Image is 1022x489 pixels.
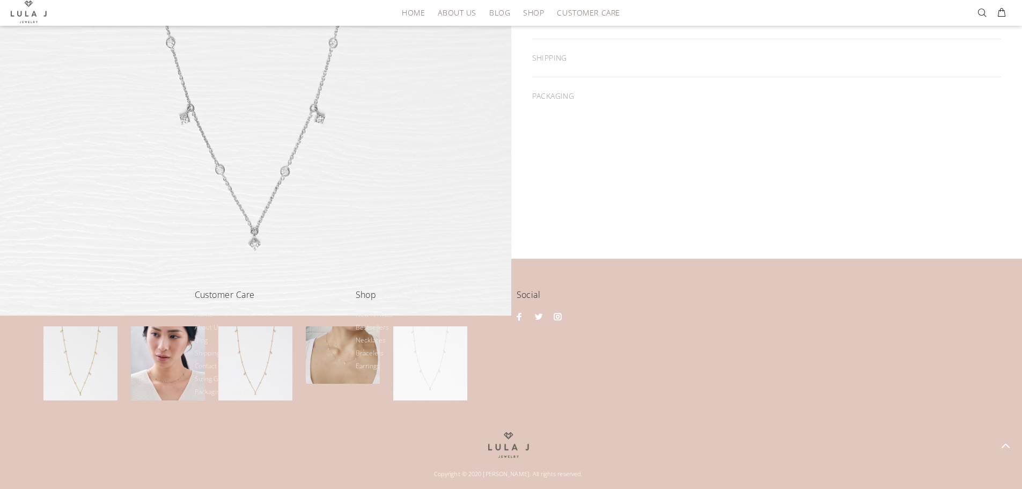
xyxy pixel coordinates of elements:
a: HOME [395,4,431,21]
a: About Us [195,321,222,334]
a: Blog [483,4,517,21]
span: Blog [489,9,510,17]
a: Sizing Guide [195,373,231,385]
div: PACKAGING [532,77,1002,115]
span: Shop [523,9,544,17]
a: Bestsellers [356,321,389,334]
a: BACK TO TOP [989,429,1022,462]
a: Earrings [356,360,380,373]
h4: Social [517,288,828,310]
a: About Us [431,4,482,21]
a: Blog [195,334,208,347]
a: Bracelets [356,347,384,360]
a: Packaging & Gift Boxes [195,385,262,398]
a: Customer Care [550,4,620,21]
a: Shop [517,4,550,21]
a: Shipping & Returns [195,347,251,360]
div: SHIPPING [532,39,1002,77]
span: Customer Care [557,9,620,17]
a: Contact Us [195,360,226,373]
div: Copyright © 2020 [PERSON_NAME]. All rights reserved. [195,458,822,484]
span: About Us [438,9,476,17]
a: Necklaces [356,334,386,347]
span: HOME [402,9,425,17]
